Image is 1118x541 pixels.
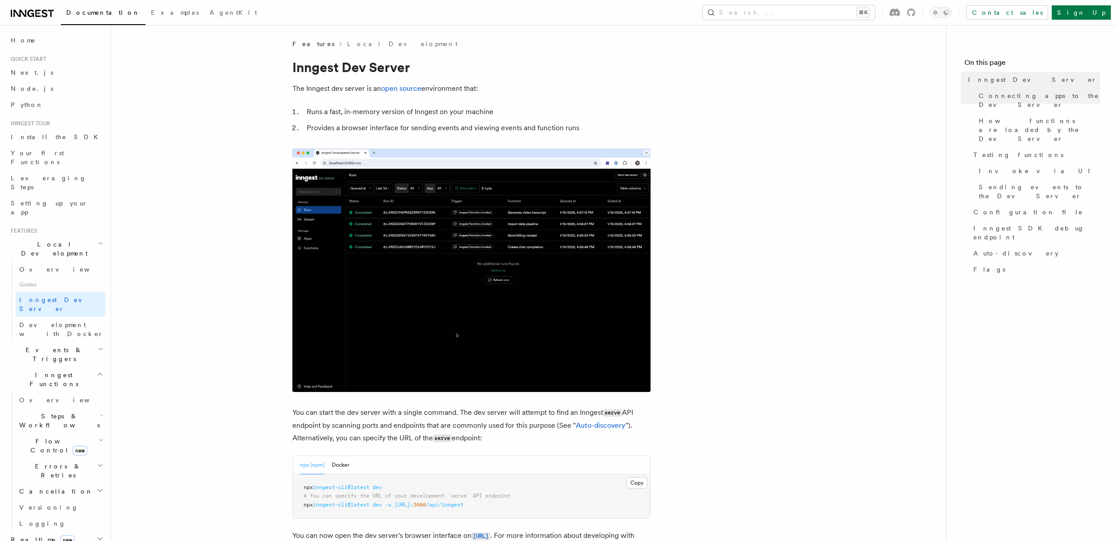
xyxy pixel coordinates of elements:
[975,179,1100,204] a: Sending events to the Dev Server
[19,520,66,527] span: Logging
[426,502,463,508] span: /api/inngest
[66,9,140,16] span: Documentation
[16,462,97,480] span: Errors & Retries
[970,261,1100,277] a: Flags
[930,7,951,18] button: Toggle dark mode
[292,406,651,445] p: You can start the dev server with a single command. The dev server will attempt to find an Innges...
[19,321,103,337] span: Development with Docker
[7,227,37,234] span: Features
[16,412,100,430] span: Steps & Workflows
[7,345,98,363] span: Events & Triggers
[16,515,105,532] a: Logging
[11,149,64,166] span: Your first Functions
[304,122,651,134] li: Provides a browser interface for sending events and viewing events and function runs
[16,317,105,342] a: Development with Docker
[7,371,97,388] span: Inngest Functions
[7,129,105,145] a: Install the SDK
[16,437,99,455] span: Flow Control
[968,75,1097,84] span: Inngest Dev Server
[313,502,369,508] span: inngest-cli@latest
[973,208,1083,217] span: Configuration file
[11,200,88,216] span: Setting up your app
[970,204,1100,220] a: Configuration file
[19,396,111,404] span: Overview
[970,147,1100,163] a: Testing functions
[1052,5,1111,20] a: Sign Up
[394,502,413,508] span: [URL]:
[964,57,1100,72] h4: On this page
[979,166,1098,175] span: Invoke via UI
[373,502,382,508] span: dev
[576,421,625,430] a: Auto-discovery
[292,82,651,95] p: The Inngest dev server is an environment that:
[626,477,647,489] button: Copy
[7,261,105,342] div: Local Development
[146,3,204,24] a: Examples
[7,236,105,261] button: Local Development
[11,85,53,92] span: Node.js
[973,224,1100,242] span: Inngest SDK debug endpoint
[16,292,105,317] a: Inngest Dev Server
[7,120,50,127] span: Inngest tour
[970,245,1100,261] a: Auto-discovery
[471,531,490,540] a: [URL]
[7,240,98,258] span: Local Development
[7,195,105,220] a: Setting up your app
[471,532,490,540] code: [URL]
[19,504,78,511] span: Versioning
[16,433,105,458] button: Flow Controlnew
[292,39,334,48] span: Features
[292,59,651,75] h1: Inngest Dev Server
[304,493,510,499] span: # You can specify the URL of your development `serve` API endpoint
[973,249,1058,258] span: Auto-discovery
[973,150,1063,159] span: Testing functions
[433,435,452,442] code: serve
[332,456,349,474] button: Docker
[204,3,262,24] a: AgentKit
[16,483,105,499] button: Cancellation
[979,116,1100,143] span: How functions are loaded by the Dev Server
[7,367,105,392] button: Inngest Functions
[347,39,458,48] a: Local Development
[313,484,369,490] span: inngest-cli@latest
[979,91,1100,109] span: Connecting apps to the Dev Server
[373,484,382,490] span: dev
[381,84,421,93] a: open source
[16,458,105,483] button: Errors & Retries
[975,88,1100,113] a: Connecting apps to the Dev Server
[7,81,105,97] a: Node.js
[16,487,93,496] span: Cancellation
[11,133,103,141] span: Install the SDK
[16,392,105,408] a: Overview
[964,72,1100,88] a: Inngest Dev Server
[292,149,651,392] img: Dev Server Demo
[7,55,46,63] span: Quick start
[966,5,1048,20] a: Contact sales
[7,32,105,48] a: Home
[11,69,53,76] span: Next.js
[413,502,426,508] span: 3000
[16,277,105,292] span: Guides
[385,502,391,508] span: -u
[11,101,43,108] span: Python
[975,113,1100,147] a: How functions are loaded by the Dev Server
[19,266,111,273] span: Overview
[11,36,36,45] span: Home
[603,409,622,417] code: serve
[300,456,325,474] button: npx (npm)
[7,342,105,367] button: Events & Triggers
[979,183,1100,200] span: Sending events to the Dev Server
[304,502,313,508] span: npx
[73,446,87,456] span: new
[61,3,146,25] a: Documentation
[11,175,86,191] span: Leveraging Steps
[304,484,313,490] span: npx
[151,9,199,16] span: Examples
[7,145,105,170] a: Your first Functions
[857,8,870,17] kbd: ⌘K
[7,97,105,113] a: Python
[16,408,105,433] button: Steps & Workflows
[16,499,105,515] a: Versioning
[975,163,1100,179] a: Invoke via UI
[16,261,105,277] a: Overview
